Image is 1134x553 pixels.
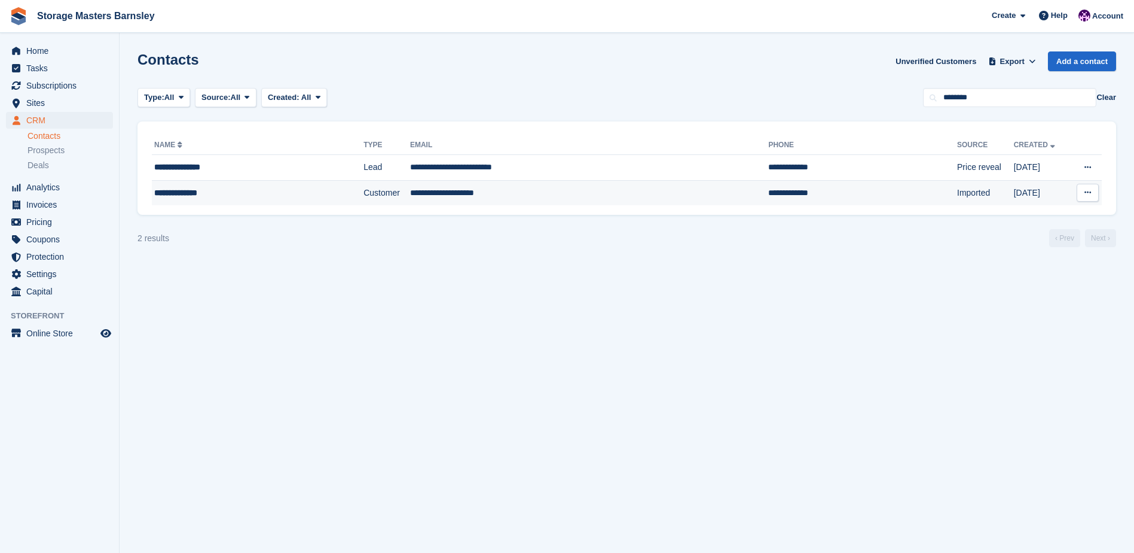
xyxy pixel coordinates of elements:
[6,283,113,300] a: menu
[137,51,199,68] h1: Contacts
[11,310,119,322] span: Storefront
[26,95,98,111] span: Sites
[144,92,164,104] span: Type:
[957,136,1014,155] th: Source
[154,141,185,149] a: Name
[32,6,160,26] a: Storage Masters Barnsley
[1096,92,1116,104] button: Clear
[301,93,311,102] span: All
[164,92,175,104] span: All
[6,325,113,342] a: menu
[1014,155,1070,181] td: [DATE]
[1092,10,1123,22] span: Account
[26,231,98,248] span: Coupons
[6,248,113,265] a: menu
[363,155,410,181] td: Lead
[1049,229,1080,247] a: Previous
[26,196,98,213] span: Invoices
[986,51,1038,71] button: Export
[26,214,98,230] span: Pricing
[6,112,113,129] a: menu
[6,231,113,248] a: menu
[27,144,113,157] a: Prospects
[1014,141,1057,149] a: Created
[957,180,1014,205] td: Imported
[26,42,98,59] span: Home
[10,7,27,25] img: stora-icon-8386f47178a22dfd0bd8f6a31ec36ba5ce8667c1dd55bd0f319d3a0aa187defe.svg
[1048,51,1116,71] a: Add a contact
[957,155,1014,181] td: Price reveal
[410,136,769,155] th: Email
[891,51,981,71] a: Unverified Customers
[6,60,113,77] a: menu
[1047,229,1118,247] nav: Page
[363,180,410,205] td: Customer
[26,112,98,129] span: CRM
[6,179,113,196] a: menu
[268,93,299,102] span: Created:
[27,130,113,142] a: Contacts
[26,283,98,300] span: Capital
[1014,180,1070,205] td: [DATE]
[99,326,113,341] a: Preview store
[26,77,98,94] span: Subscriptions
[768,136,957,155] th: Phone
[6,266,113,282] a: menu
[992,10,1016,22] span: Create
[261,88,327,108] button: Created: All
[27,160,49,171] span: Deals
[137,232,169,245] div: 2 results
[231,92,241,104] span: All
[6,77,113,94] a: menu
[201,92,230,104] span: Source:
[6,42,113,59] a: menu
[6,196,113,213] a: menu
[27,159,113,172] a: Deals
[363,136,410,155] th: Type
[26,325,98,342] span: Online Store
[6,214,113,230] a: menu
[137,88,190,108] button: Type: All
[1051,10,1068,22] span: Help
[1000,56,1025,68] span: Export
[1078,10,1090,22] img: Louise Masters
[26,60,98,77] span: Tasks
[26,179,98,196] span: Analytics
[6,95,113,111] a: menu
[26,248,98,265] span: Protection
[26,266,98,282] span: Settings
[195,88,256,108] button: Source: All
[1085,229,1116,247] a: Next
[27,145,65,156] span: Prospects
